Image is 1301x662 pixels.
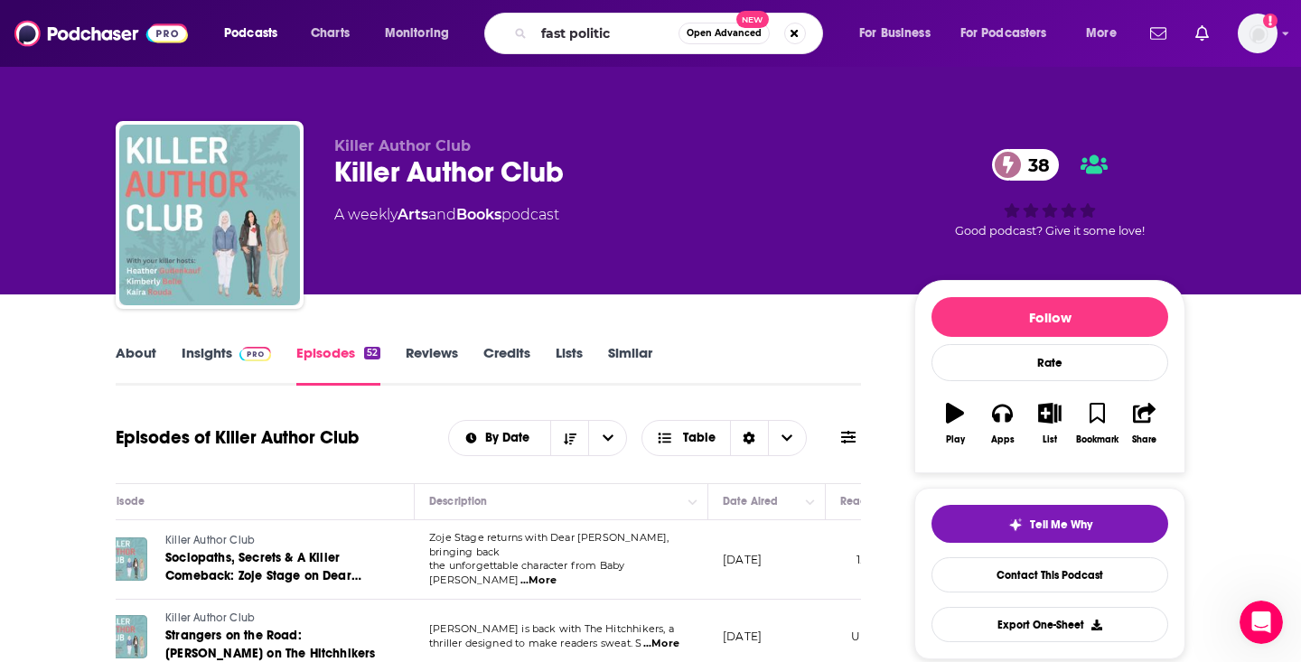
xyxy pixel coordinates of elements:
span: Podcasts [224,21,277,46]
div: Rate [931,344,1168,381]
span: and [428,206,456,223]
span: Sociopaths, Secrets & A Killer Comeback: Zoje Stage on Dear [PERSON_NAME] [165,550,361,601]
div: Reach [840,490,874,512]
button: open menu [449,432,551,444]
div: Apps [991,434,1015,445]
h2: Choose List sort [448,420,628,456]
button: Show profile menu [1238,14,1278,53]
button: Share [1121,391,1168,456]
button: open menu [949,19,1073,48]
span: Tell Me Why [1030,517,1092,532]
a: Credits [483,344,530,386]
span: Charts [311,21,350,46]
a: About [116,344,156,386]
button: Apps [978,391,1025,456]
button: open menu [211,19,301,48]
iframe: Intercom live chat [1240,601,1283,644]
img: Podchaser Pro [239,347,271,361]
button: List [1026,391,1073,456]
span: More [1086,21,1117,46]
a: Show notifications dropdown [1143,18,1174,49]
div: Share [1132,434,1156,445]
a: Killer Author Club [165,533,382,549]
a: InsightsPodchaser Pro [182,344,271,386]
a: 38 [992,149,1059,181]
span: Under 1.2k [851,629,909,643]
button: open menu [372,19,473,48]
button: Follow [931,297,1168,337]
span: Killer Author Club [165,534,255,546]
button: Column Actions [800,491,821,513]
span: Open Advanced [687,29,762,38]
span: For Business [859,21,931,46]
button: Column Actions [682,491,704,513]
div: Search podcasts, credits, & more... [501,13,840,54]
p: [DATE] [723,629,762,644]
a: Lists [556,344,583,386]
button: open menu [1073,19,1139,48]
a: Killer Author Club [165,611,382,627]
span: Strangers on the Road: [PERSON_NAME] on The Hitchhikers [165,628,375,661]
div: Play [946,434,965,445]
img: tell me why sparkle [1008,517,1023,532]
div: Sort Direction [730,421,768,455]
img: User Profile [1238,14,1278,53]
button: Play [931,391,978,456]
span: thriller designed to make readers sweat. S [429,637,641,649]
span: New [736,11,769,28]
div: 52 [364,347,380,359]
button: open menu [588,421,626,455]
span: Good podcast? Give it some love! [955,224,1145,238]
a: Charts [299,19,360,48]
a: Similar [608,344,652,386]
span: Logged in as anyalola [1238,14,1278,53]
button: open menu [847,19,953,48]
h1: Episodes of Killer Author Club [116,426,359,449]
span: Zoje Stage returns with Dear [PERSON_NAME], bringing back [429,531,669,558]
span: 38 [1010,149,1059,181]
button: Choose View [641,420,807,456]
svg: Add a profile image [1263,14,1278,28]
span: Killer Author Club [334,137,471,154]
div: 38Good podcast? Give it some love! [914,137,1185,249]
img: Killer Author Club [119,125,300,305]
span: By Date [485,432,536,444]
div: Bookmark [1076,434,1118,445]
span: 1.6k-3.6k [856,553,903,566]
span: Monitoring [385,21,449,46]
a: Show notifications dropdown [1188,18,1216,49]
a: Arts [398,206,428,223]
span: [PERSON_NAME] is back with The Hitchhikers, a [429,622,674,635]
div: Description [429,490,487,512]
div: List [1043,434,1057,445]
button: Sort Direction [550,421,588,455]
div: A weekly podcast [334,204,559,226]
button: Open AdvancedNew [679,23,770,44]
span: For Podcasters [960,21,1047,46]
img: Podchaser - Follow, Share and Rate Podcasts [14,16,188,51]
button: Bookmark [1073,391,1120,456]
p: [DATE] [723,552,762,567]
input: Search podcasts, credits, & more... [534,19,679,48]
a: Episodes52 [296,344,380,386]
a: Books [456,206,501,223]
div: Episode [104,490,145,512]
span: ...More [520,573,557,588]
a: Reviews [406,344,458,386]
span: Killer Author Club [165,611,255,624]
a: Contact This Podcast [931,557,1168,592]
span: ...More [643,637,679,651]
div: Date Aired [723,490,778,512]
span: the unforgettable character from Baby [PERSON_NAME] [429,559,624,586]
button: tell me why sparkleTell Me Why [931,505,1168,543]
a: Sociopaths, Secrets & A Killer Comeback: Zoje Stage on Dear [PERSON_NAME] [165,549,382,585]
button: Export One-Sheet [931,607,1168,642]
span: Table [683,432,716,444]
